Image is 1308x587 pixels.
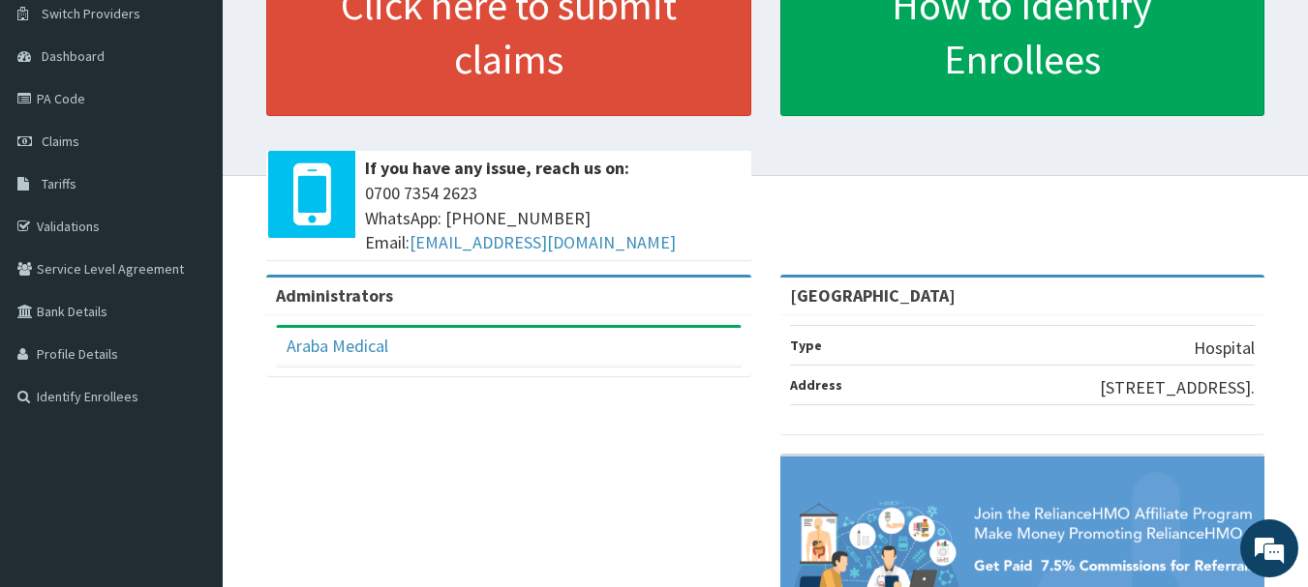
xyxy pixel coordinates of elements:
[42,5,140,22] span: Switch Providers
[790,337,822,354] b: Type
[42,175,76,192] span: Tariffs
[790,284,956,307] strong: [GEOGRAPHIC_DATA]
[42,47,105,65] span: Dashboard
[1194,336,1255,361] p: Hospital
[365,181,742,255] span: 0700 7354 2623 WhatsApp: [PHONE_NUMBER] Email:
[365,157,629,179] b: If you have any issue, reach us on:
[10,386,369,454] textarea: Type your message and hit 'Enter'
[318,10,364,56] div: Minimize live chat window
[410,231,676,253] a: [EMAIL_ADDRESS][DOMAIN_NAME]
[101,108,325,133] div: Chat with us now
[1100,375,1255,400] p: [STREET_ADDRESS].
[36,97,78,145] img: d_794563401_company_1708531726252_794563401
[287,335,388,357] a: Araba Medical
[276,284,393,307] b: Administrators
[42,132,79,150] span: Claims
[112,172,267,367] span: We're online!
[790,376,842,394] b: Address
